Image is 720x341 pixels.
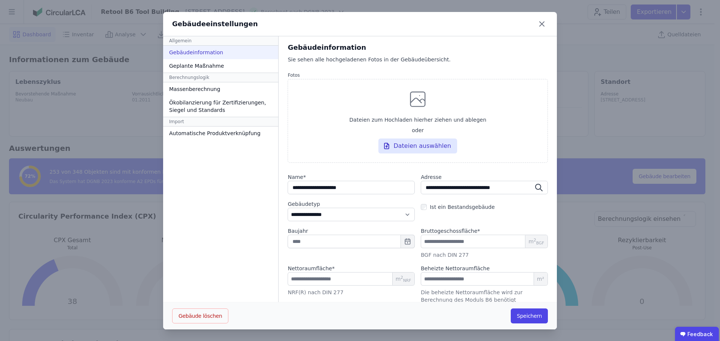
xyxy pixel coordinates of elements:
div: Massenberechnung [163,82,278,96]
label: audits.requiredField [288,173,415,181]
label: Ist ein Bestandsgebäude [427,203,495,211]
div: Dateien auswählen [378,138,457,153]
span: m² [534,273,547,285]
sup: 2 [534,238,536,242]
div: Gebäudeeinstellungen [172,19,258,29]
label: Beheizte Nettoraumfläche [421,265,490,272]
span: oder [412,127,424,134]
div: Gebäudeinformation [288,42,548,53]
span: Dateien zum Hochladen hierher ziehen und ablegen [349,116,486,124]
span: m [396,275,411,283]
label: Adresse [421,173,548,181]
div: Ökobilanzierung für Zertifizierungen, Siegel und Standards [163,96,278,117]
label: Fotos [288,72,548,78]
span: m [528,238,544,245]
div: Sie sehen alle hochgeladenen Fotos in der Gebäudeübersicht. [288,56,548,71]
sub: BGF [536,241,544,245]
button: Speichern [511,308,548,323]
div: Berechnungslogik [163,73,278,82]
div: Automatische Produktverknüpfung [163,127,278,140]
button: Gebäude löschen [172,308,228,323]
label: Gebäudetyp [288,200,415,208]
sub: NRF [403,278,411,283]
div: Import [163,117,278,127]
label: audits.requiredField [421,227,480,235]
div: Allgemein [163,36,278,46]
label: audits.requiredField [288,265,334,272]
div: Geplante Maßnahme [163,59,278,73]
div: BGF nach DIN 277 [421,251,548,259]
div: NRF(R) nach DIN 277 [288,289,415,296]
sup: 2 [400,275,403,280]
div: Die beheizte Nettoraumfläche wird zur Berechnung des Moduls B6 benötigt [421,289,548,304]
div: Gebäudeinformation [163,46,278,59]
label: Baujahr [288,227,415,235]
